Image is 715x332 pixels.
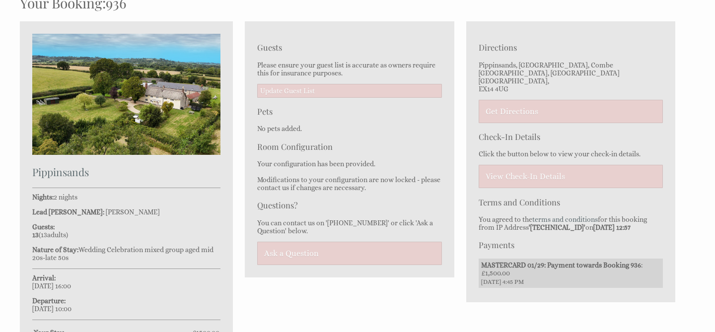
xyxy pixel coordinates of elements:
[257,125,441,133] p: No pets added.
[257,199,441,210] h3: Questions?
[32,223,55,231] strong: Guests:
[479,42,663,53] h3: Directions
[479,131,663,142] h3: Check-In Details
[106,208,160,216] span: [PERSON_NAME]
[479,100,663,123] a: Get Directions
[32,193,54,201] strong: Nights:
[257,61,441,77] p: Please ensure your guest list is accurate as owners require this for insurance purposes.
[257,242,441,265] a: Ask a Question
[32,148,220,179] a: Pippinsands
[257,176,441,192] p: Modifications to your configuration are now locked - please contact us if changes are necessary.
[32,193,220,201] p: 2 nights
[532,215,598,223] a: terms and conditions
[32,231,39,239] strong: 13
[529,223,585,231] strong: '[TECHNICAL_ID]'
[479,259,663,288] li: : £1,500.00
[32,165,220,179] h2: Pippinsands
[479,215,663,231] p: You agreed to the for this booking from IP Address on
[481,278,660,285] span: [DATE] 4:45 PM
[257,84,441,98] a: Update Guest List
[479,150,663,158] p: Click the button below to view your check-in details.
[257,219,441,235] p: You can contact us on '[PHONE_NUMBER]' or click 'Ask a Question' below.
[479,165,663,188] a: View Check-In Details
[257,160,441,168] p: Your configuration has been provided.
[32,297,66,305] strong: Departure:
[32,246,78,254] strong: Nature of Stay:
[32,34,220,155] img: An image of 'Pippinsands'
[257,106,441,117] h3: Pets
[32,231,68,239] span: ( )
[257,42,441,53] h3: Guests
[257,141,441,152] h3: Room Configuration
[63,231,66,239] span: s
[32,274,220,290] p: [DATE] 16:00
[41,231,47,239] span: 13
[32,274,56,282] strong: Arrival:
[32,208,104,216] strong: Lead [PERSON_NAME]:
[479,197,663,207] h3: Terms and Conditions
[32,297,220,313] p: [DATE] 10:00
[41,231,66,239] span: adult
[593,223,631,231] strong: [DATE] 12:57
[479,61,663,93] p: Pippinsands, [GEOGRAPHIC_DATA], Combe [GEOGRAPHIC_DATA], [GEOGRAPHIC_DATA] [GEOGRAPHIC_DATA], EX1...
[32,246,220,262] p: Wedding Celebration mixed group aged mid 20s-late 50s
[479,239,663,250] h3: Payments
[481,261,641,269] strong: MASTERCARD 01/29: Payment towards Booking 936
